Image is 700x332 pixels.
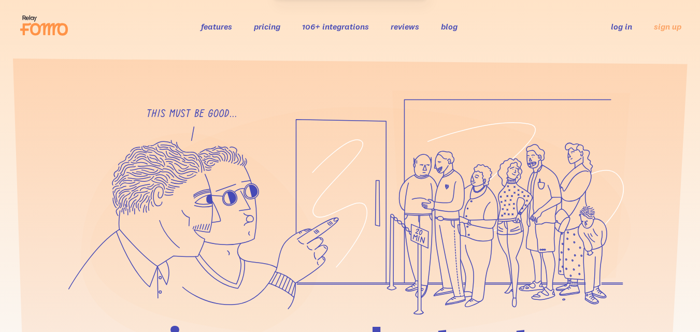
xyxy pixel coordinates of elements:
[201,21,232,32] a: features
[254,21,280,32] a: pricing
[441,21,458,32] a: blog
[611,21,632,32] a: log in
[302,21,369,32] a: 106+ integrations
[654,21,681,32] a: sign up
[391,21,419,32] a: reviews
